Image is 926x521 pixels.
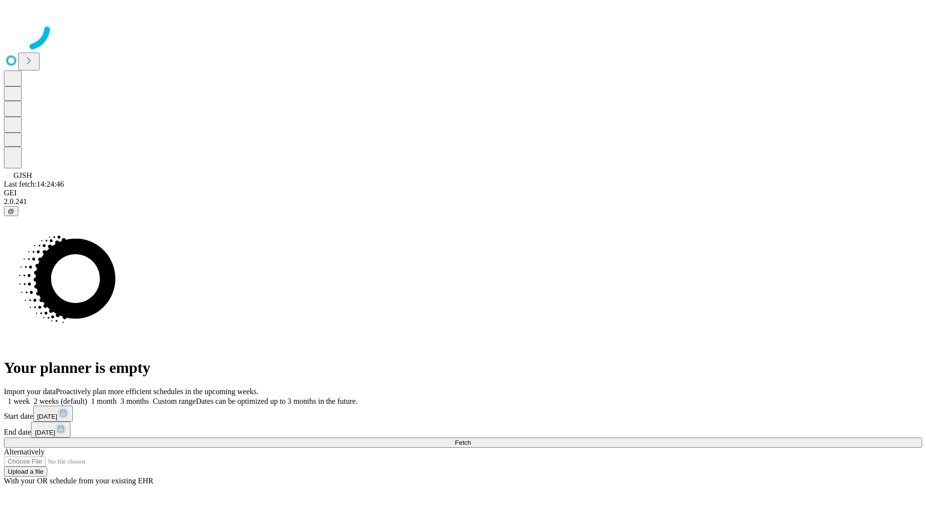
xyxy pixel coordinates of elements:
[56,387,259,396] span: Proactively plan more efficient schedules in the upcoming weeks.
[4,448,44,456] span: Alternatively
[31,422,70,438] button: [DATE]
[8,207,14,215] span: @
[4,477,153,485] span: With your OR schedule from your existing EHR
[4,189,922,197] div: GEI
[4,422,922,438] div: End date
[153,397,196,405] span: Custom range
[4,206,18,216] button: @
[4,197,922,206] div: 2.0.241
[4,387,56,396] span: Import your data
[35,429,55,436] span: [DATE]
[14,171,32,179] span: GJSH
[33,406,73,422] button: [DATE]
[4,359,922,377] h1: Your planner is empty
[8,397,30,405] span: 1 week
[91,397,117,405] span: 1 month
[121,397,149,405] span: 3 months
[196,397,357,405] span: Dates can be optimized up to 3 months in the future.
[4,180,64,188] span: Last fetch: 14:24:46
[4,466,47,477] button: Upload a file
[4,406,922,422] div: Start date
[34,397,87,405] span: 2 weeks (default)
[455,439,471,446] span: Fetch
[4,438,922,448] button: Fetch
[37,413,57,420] span: [DATE]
